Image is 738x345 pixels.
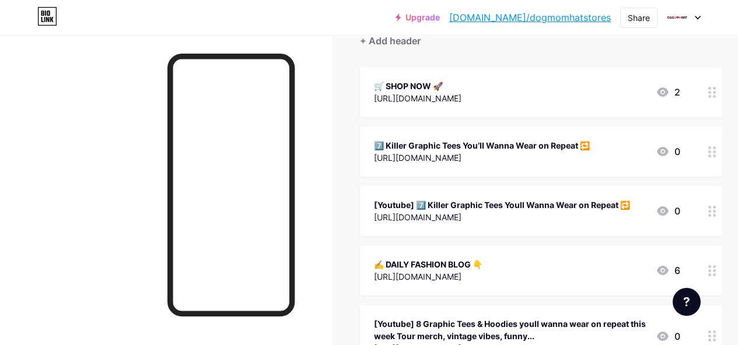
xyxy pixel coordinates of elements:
[656,329,680,343] div: 0
[374,152,590,164] div: [URL][DOMAIN_NAME]
[374,199,630,211] div: [Youtube] 7️⃣ Killer Graphic Tees Youll Wanna Wear on Repeat 🔁
[374,92,461,104] div: [URL][DOMAIN_NAME]
[666,6,688,29] img: Dog Mom Hat
[374,211,630,223] div: [URL][DOMAIN_NAME]
[656,145,680,159] div: 0
[449,10,611,24] a: [DOMAIN_NAME]/dogmomhatstores
[374,258,482,270] div: ✍ DAILY FASHION BLOG 👇
[374,318,646,342] div: [Youtube] 8 Graphic Tees & Hoodies youll wanna wear on repeat this week Tour merch, vintage vibes...
[628,12,650,24] div: Share
[374,270,482,283] div: [URL][DOMAIN_NAME]
[374,139,590,152] div: 7️⃣ Killer Graphic Tees You’ll Wanna Wear on Repeat 🔁
[360,34,421,48] div: + Add header
[656,85,680,99] div: 2
[656,263,680,277] div: 6
[396,13,440,22] a: Upgrade
[374,80,461,92] div: 🛒 SHOP NOW 🚀
[656,204,680,218] div: 0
